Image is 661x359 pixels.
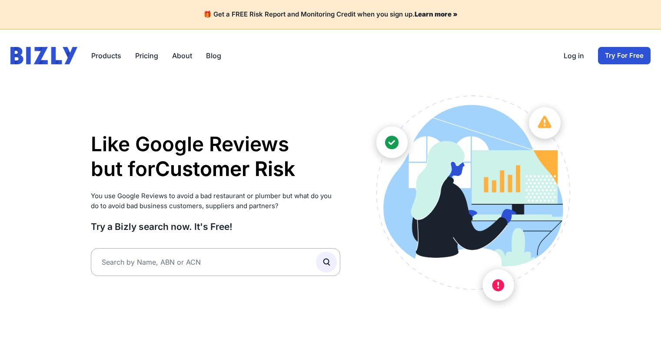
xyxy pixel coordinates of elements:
[415,10,458,18] a: Learn more »
[91,50,121,61] button: Products
[135,50,158,61] a: Pricing
[155,182,295,207] li: Supplier Risk
[91,132,341,182] h1: Like Google Reviews but for
[598,47,651,64] a: Try For Free
[155,156,295,182] li: Customer Risk
[10,10,651,19] h4: 🎁 Get a FREE Risk Report and Monitoring Credit when you sign up.
[91,221,341,233] h3: Try a Bizly search now. It's Free!
[172,50,192,61] a: About
[206,50,221,61] a: Blog
[91,248,341,276] input: Search by Name, ABN or ACN
[564,50,584,61] a: Log in
[91,191,341,211] p: You use Google Reviews to avoid a bad restaurant or plumber but what do you do to avoid bad busin...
